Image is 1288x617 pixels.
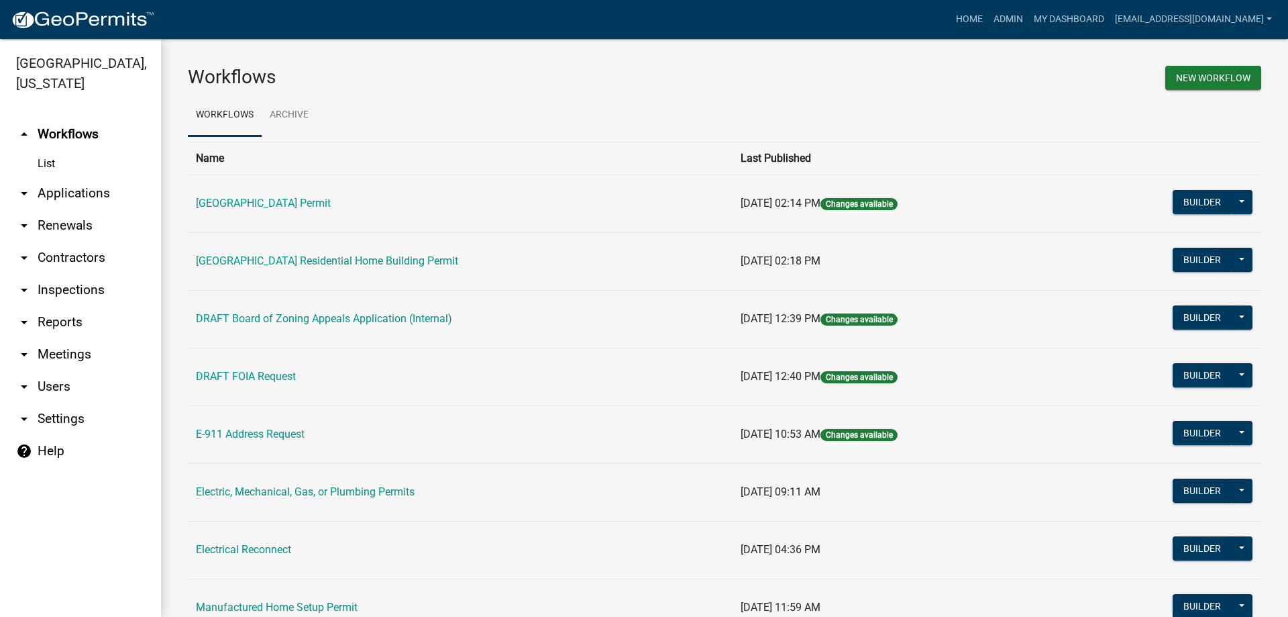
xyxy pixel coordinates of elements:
a: [EMAIL_ADDRESS][DOMAIN_NAME] [1110,7,1277,32]
a: DRAFT FOIA Request [196,370,296,383]
h3: Workflows [188,66,714,89]
span: Changes available [820,429,897,441]
a: Electrical Reconnect [196,543,291,556]
i: arrow_drop_down [16,218,32,234]
button: Builder [1173,363,1232,387]
a: Admin [988,7,1028,32]
button: Builder [1173,305,1232,330]
span: [DATE] 09:11 AM [741,485,820,498]
span: Changes available [820,198,897,210]
th: Last Published [733,142,1071,175]
a: Archive [262,94,317,137]
span: Changes available [820,371,897,383]
span: [DATE] 10:53 AM [741,428,820,440]
span: [DATE] 12:39 PM [741,312,820,325]
a: My Dashboard [1028,7,1110,32]
a: E-911 Address Request [196,428,305,440]
i: arrow_drop_down [16,314,32,330]
button: New Workflow [1165,66,1261,90]
a: Home [951,7,988,32]
button: Builder [1173,536,1232,561]
a: DRAFT Board of Zoning Appeals Application (Internal) [196,312,452,325]
span: [DATE] 02:18 PM [741,254,820,267]
span: [DATE] 11:59 AM [741,601,820,614]
a: Manufactured Home Setup Permit [196,601,358,614]
i: arrow_drop_down [16,282,32,298]
span: [DATE] 02:14 PM [741,197,820,209]
i: help [16,443,32,459]
a: Workflows [188,94,262,137]
span: Changes available [820,314,897,326]
a: [GEOGRAPHIC_DATA] Residential Home Building Permit [196,254,458,267]
i: arrow_drop_down [16,411,32,427]
i: arrow_drop_down [16,346,32,363]
i: arrow_drop_up [16,126,32,142]
i: arrow_drop_down [16,250,32,266]
a: [GEOGRAPHIC_DATA] Permit [196,197,331,209]
i: arrow_drop_down [16,185,32,201]
button: Builder [1173,248,1232,272]
span: [DATE] 04:36 PM [741,543,820,556]
i: arrow_drop_down [16,379,32,395]
a: Electric, Mechanical, Gas, or Plumbing Permits [196,485,415,498]
button: Builder [1173,479,1232,503]
th: Name [188,142,733,175]
button: Builder [1173,190,1232,214]
button: Builder [1173,421,1232,445]
span: [DATE] 12:40 PM [741,370,820,383]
